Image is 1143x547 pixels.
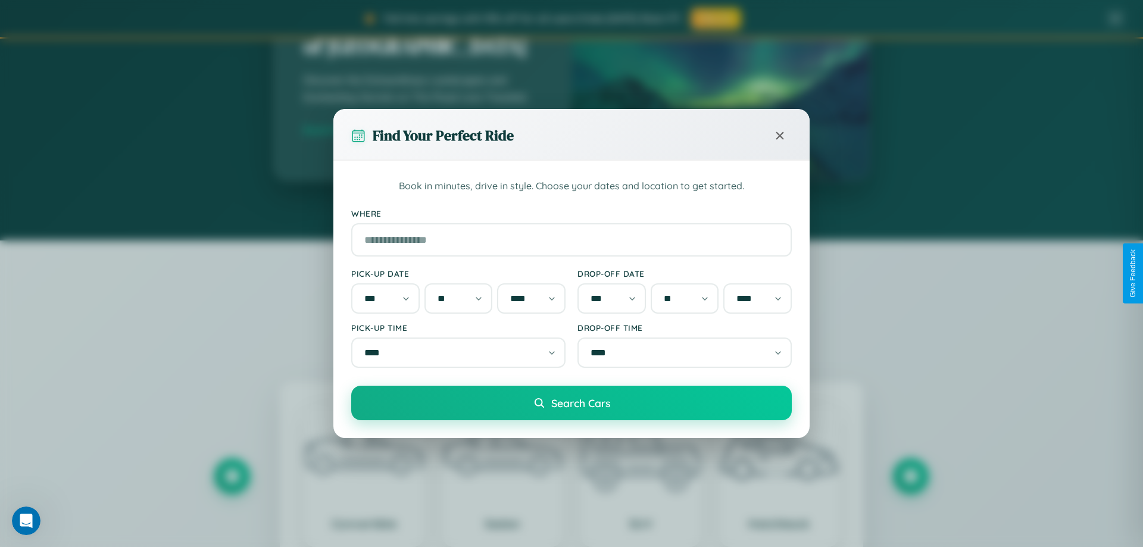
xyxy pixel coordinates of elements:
label: Drop-off Time [577,323,792,333]
label: Pick-up Date [351,268,566,279]
label: Drop-off Date [577,268,792,279]
label: Where [351,208,792,218]
label: Pick-up Time [351,323,566,333]
button: Search Cars [351,386,792,420]
span: Search Cars [551,396,610,410]
p: Book in minutes, drive in style. Choose your dates and location to get started. [351,179,792,194]
h3: Find Your Perfect Ride [373,126,514,145]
